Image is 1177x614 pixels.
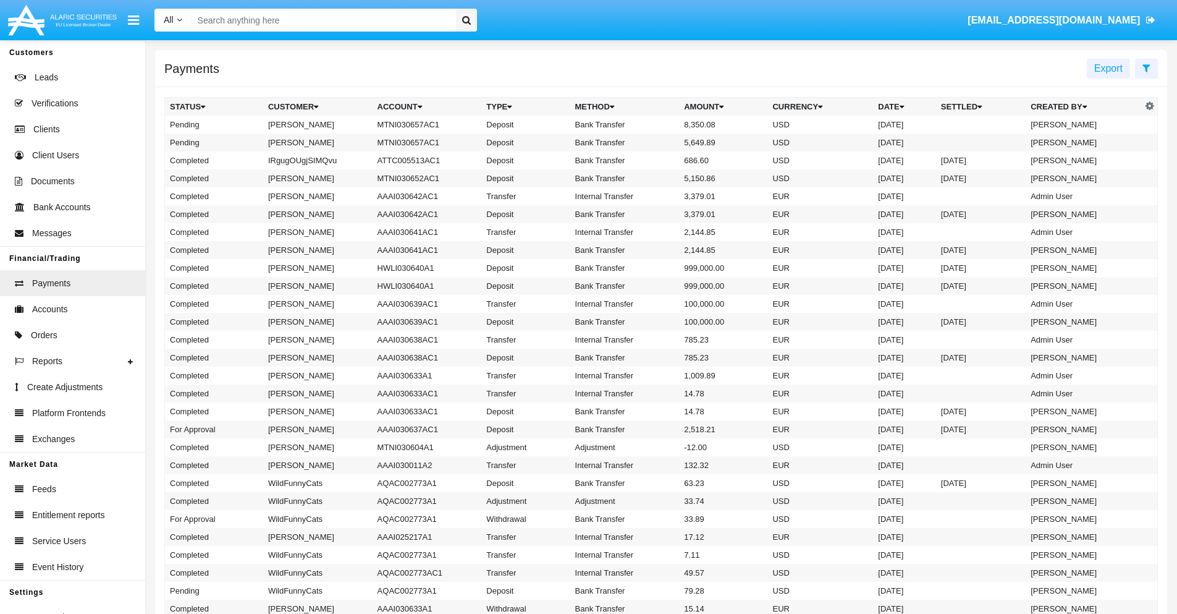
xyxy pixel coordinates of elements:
span: Export [1094,63,1123,74]
td: WildFunnyCats [263,474,373,492]
td: [DATE] [873,187,936,205]
span: Create Adjustments [27,381,103,394]
th: Amount [679,98,767,116]
td: Transfer [481,331,570,349]
td: [PERSON_NAME] [263,313,373,331]
th: Settled [936,98,1026,116]
td: 33.74 [679,492,767,510]
td: EUR [767,259,873,277]
td: For Approval [165,420,263,438]
td: 100,000.00 [679,313,767,331]
td: USD [767,169,873,187]
td: [DATE] [873,385,936,403]
span: Messages [32,227,72,240]
td: USD [767,564,873,582]
td: Deposit [481,259,570,277]
td: AQAC002773AC1 [373,564,482,582]
td: [PERSON_NAME] [263,116,373,134]
td: USD [767,474,873,492]
td: EUR [767,367,873,385]
td: WildFunnyCats [263,510,373,528]
td: [DATE] [873,259,936,277]
td: [PERSON_NAME] [263,456,373,474]
button: Export [1087,59,1130,79]
td: Transfer [481,385,570,403]
td: ATTC005513AC1 [373,151,482,169]
td: [DATE] [936,313,1026,331]
span: Bank Accounts [33,201,91,214]
td: Internal Transfer [570,295,680,313]
td: [PERSON_NAME] [263,134,373,151]
td: [PERSON_NAME] [263,205,373,223]
td: AQAC002773A1 [373,546,482,564]
td: Completed [165,331,263,349]
td: [PERSON_NAME] [263,169,373,187]
td: Completed [165,223,263,241]
td: [DATE] [873,438,936,456]
td: Bank Transfer [570,169,680,187]
td: [PERSON_NAME] [1026,474,1142,492]
td: Adjustment [570,438,680,456]
td: EUR [767,241,873,259]
td: [PERSON_NAME] [1026,510,1142,528]
td: [PERSON_NAME] [263,331,373,349]
td: Admin User [1026,331,1142,349]
td: Completed [165,241,263,259]
td: 63.23 [679,474,767,492]
td: [DATE] [873,205,936,223]
td: Completed [165,546,263,564]
td: 14.78 [679,403,767,420]
td: Transfer [481,564,570,582]
td: Deposit [481,151,570,169]
td: [DATE] [873,169,936,187]
td: Transfer [481,528,570,546]
td: AQAC002773A1 [373,510,482,528]
td: Bank Transfer [570,134,680,151]
td: 79.28 [679,582,767,600]
td: Bank Transfer [570,403,680,420]
td: [PERSON_NAME] [263,385,373,403]
td: Admin User [1026,295,1142,313]
td: Pending [165,134,263,151]
td: [PERSON_NAME] [1026,546,1142,564]
td: AAAI030642AC1 [373,205,482,223]
td: AAAI030642AC1 [373,187,482,205]
td: Deposit [481,116,570,134]
td: Admin User [1026,367,1142,385]
td: Internal Transfer [570,331,680,349]
td: Completed [165,528,263,546]
td: 5,649.89 [679,134,767,151]
td: Deposit [481,277,570,295]
td: AAAI030641AC1 [373,241,482,259]
td: [DATE] [873,420,936,438]
td: EUR [767,349,873,367]
td: 686.60 [679,151,767,169]
span: Verifications [32,97,78,110]
span: Documents [31,175,75,188]
td: [PERSON_NAME] [1026,349,1142,367]
td: EUR [767,420,873,438]
td: EUR [767,205,873,223]
td: AQAC002773A1 [373,492,482,510]
td: Transfer [481,367,570,385]
td: [DATE] [873,151,936,169]
a: [EMAIL_ADDRESS][DOMAIN_NAME] [962,3,1162,38]
td: Adjustment [481,492,570,510]
td: EUR [767,331,873,349]
td: WildFunnyCats [263,492,373,510]
span: Clients [33,123,60,136]
td: Transfer [481,223,570,241]
td: Completed [165,277,263,295]
span: Orders [31,329,57,342]
td: Bank Transfer [570,420,680,438]
td: AAAI025217A1 [373,528,482,546]
span: Accounts [32,303,68,316]
td: WildFunnyCats [263,582,373,600]
td: Deposit [481,205,570,223]
td: [PERSON_NAME] [1026,277,1142,295]
td: Deposit [481,169,570,187]
span: Client Users [32,149,79,162]
td: [PERSON_NAME] [263,241,373,259]
td: [DATE] [873,546,936,564]
span: Payments [32,277,70,290]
